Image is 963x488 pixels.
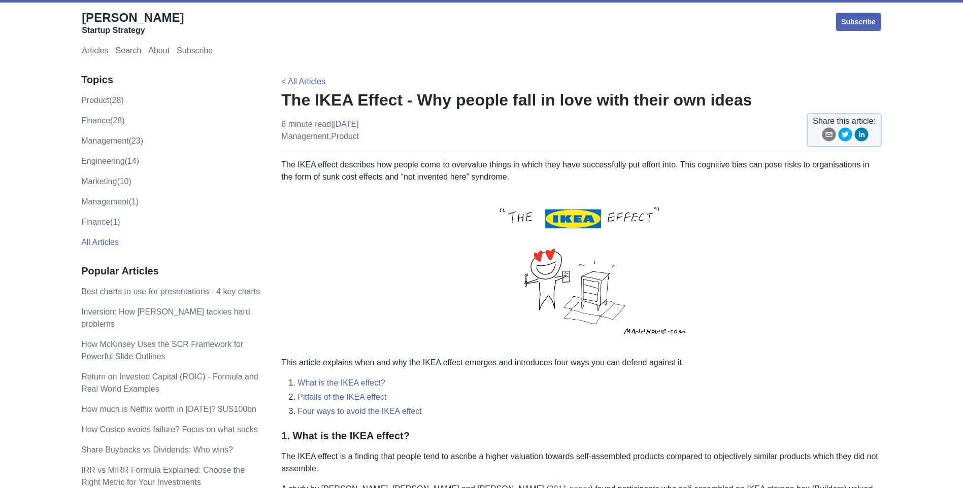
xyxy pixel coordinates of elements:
a: Search [116,46,142,57]
a: Four ways to avoid the IKEA effect [297,407,421,415]
a: IRR vs MIRR Formula Explained: Choose the Right Metric for Your Investments [81,466,245,486]
h3: Popular Articles [81,265,260,277]
button: twitter [838,127,852,145]
p: 6 minute read | [DATE] , [281,118,359,143]
span: [PERSON_NAME] [82,11,184,24]
a: engineering(14) [81,157,139,165]
a: Pitfalls of the IKEA effect [297,393,386,401]
a: How Costco avoids failure? Focus on what sucks [81,425,258,434]
a: < All Articles [281,77,325,86]
a: Articles [82,46,108,57]
div: Startup Strategy [82,25,184,36]
a: management(23) [81,136,143,145]
a: [PERSON_NAME]Startup Strategy [82,10,184,36]
h3: 1. What is the IKEA effect? [281,430,882,442]
img: ikea-effect [461,191,703,348]
h1: The IKEA Effect - Why people fall in love with their own ideas [281,90,882,110]
h3: Topics [81,74,260,86]
button: linkedin [854,127,869,145]
a: finance(28) [81,116,124,125]
a: Share Buybacks vs Dividends: Who wins? [81,445,233,454]
a: How much is Netflix worth in [DATE]? $US100bn [81,405,256,413]
p: This article explains when and why the IKEA effect emerges and introduces four ways you can defen... [281,357,882,369]
a: marketing(10) [81,177,131,186]
a: Subscribe [177,46,213,57]
a: All Articles [81,238,119,247]
a: About [148,46,170,57]
a: How McKinsey Uses the SCR Framework for Powerful Slide Outlines [81,340,243,361]
a: Best charts to use for presentations - 4 key charts [81,287,260,296]
a: product(28) [81,96,124,104]
a: product [331,132,359,141]
p: The IKEA effect is a finding that people tend to ascribe a higher valuation towards self-assemble... [281,450,882,475]
a: What is the IKEA effect? [297,378,385,387]
a: Finance(1) [81,218,120,226]
a: Management(1) [81,197,139,206]
a: management [281,132,328,141]
span: Share this article: [813,115,876,127]
p: The IKEA effect describes how people come to overvalue things in which they have successfully put... [281,159,882,183]
a: Return on Invested Capital (ROIC) - Formula and Real World Examples [81,372,258,393]
button: email [822,127,836,145]
a: Subscribe [835,12,882,32]
a: Inversion: How [PERSON_NAME] tackles hard problems [81,307,250,328]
